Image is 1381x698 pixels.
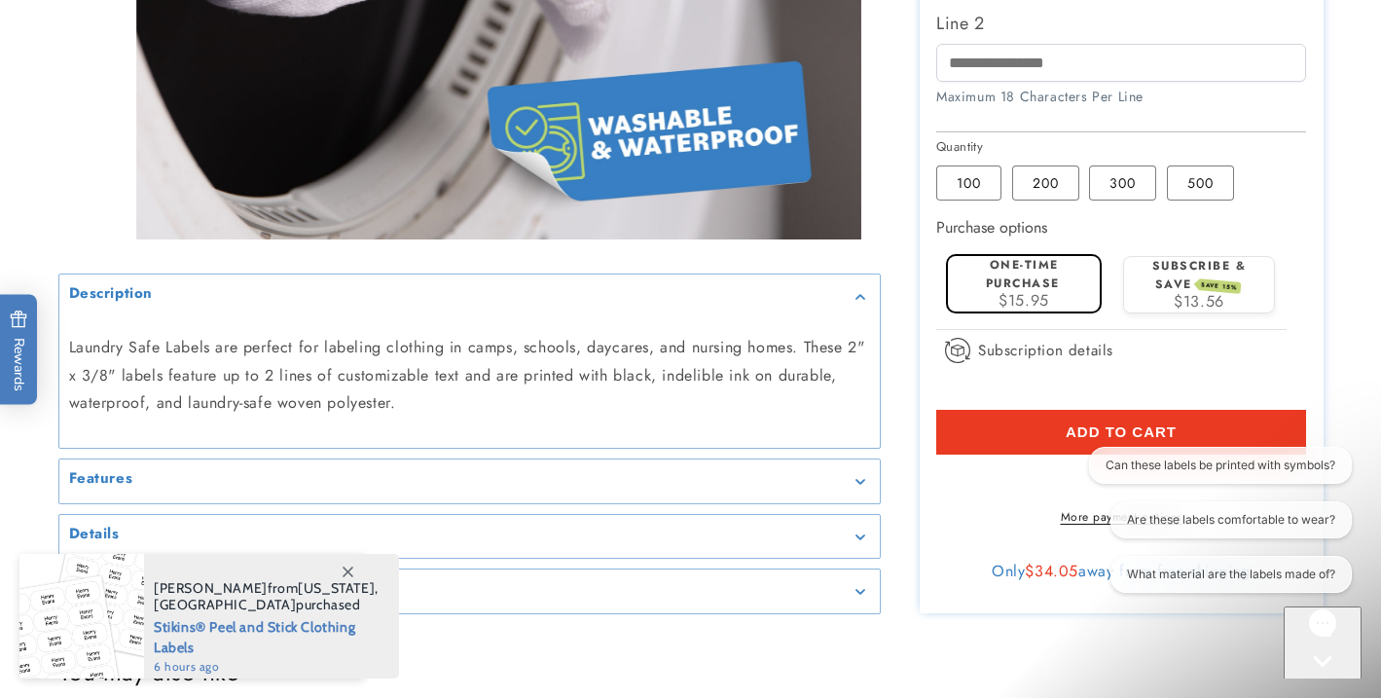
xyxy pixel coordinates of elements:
[1167,165,1234,201] label: 500
[69,469,133,489] h2: Features
[1284,606,1362,679] iframe: Gorgias live chat messenger
[1197,278,1241,294] span: SAVE 15%
[154,596,296,613] span: [GEOGRAPHIC_DATA]
[936,508,1306,526] a: More payment options
[978,339,1113,362] span: Subscription details
[986,256,1060,292] label: One-time purchase
[936,87,1306,107] div: Maximum 18 Characters Per Line
[154,658,379,676] span: 6 hours ago
[69,334,870,418] p: Laundry Safe Labels are perfect for labeling clothing in camps, schools, daycares, and nursing ho...
[1072,447,1362,610] iframe: Gorgias live chat conversation starters
[59,569,880,613] summary: Inclusive assortment
[936,137,985,157] legend: Quantity
[59,514,880,558] summary: Details
[10,310,28,390] span: Rewards
[58,657,1324,687] h2: You may also like
[69,284,154,304] h2: Description
[1152,257,1247,293] label: Subscribe & save
[1012,165,1079,201] label: 200
[999,289,1049,312] span: $15.95
[69,524,120,543] h2: Details
[1066,423,1177,441] span: Add to cart
[59,459,880,503] summary: Features
[1174,290,1224,312] span: $13.56
[936,410,1306,455] button: Add to cart
[1035,560,1078,582] span: 34.05
[59,275,880,318] summary: Description
[154,613,379,658] span: Stikins® Peel and Stick Clothing Labels
[936,562,1306,581] div: Only away from free shipping
[154,579,268,597] span: [PERSON_NAME]
[936,8,1306,39] label: Line 2
[1089,165,1156,201] label: 300
[936,165,1001,201] label: 100
[936,216,1047,239] label: Purchase options
[298,579,375,597] span: [US_STATE]
[154,580,379,613] span: from , purchased
[1025,560,1035,582] span: $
